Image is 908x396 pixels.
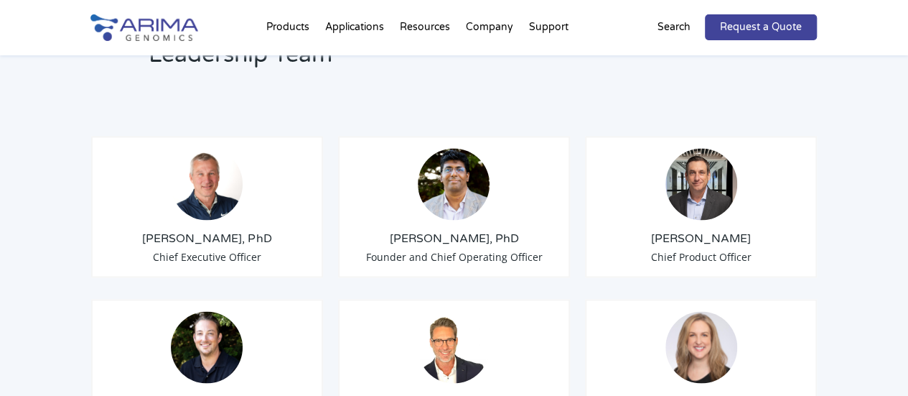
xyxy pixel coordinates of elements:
[597,231,805,247] h3: [PERSON_NAME]
[657,18,691,37] p: Search
[365,249,542,263] span: Founder and Chief Operating Officer
[665,148,737,220] img: Chris-Roberts.jpg
[103,231,312,247] h3: [PERSON_NAME], PhD
[418,311,490,383] img: David-Duvall-Headshot.jpg
[171,311,243,383] img: Anthony-Schmitt_Arima-Genomics.png
[149,39,626,82] h2: Leadership Team
[418,148,490,220] img: Sid-Selvaraj_Arima-Genomics.png
[153,249,261,263] span: Chief Executive Officer
[665,311,737,383] img: 19364919-cf75-45a2-a608-1b8b29f8b955.jpg
[90,14,198,41] img: Arima-Genomics-logo
[651,249,752,263] span: Chief Product Officer
[171,148,243,220] img: Tom-Willis.jpg
[350,231,558,247] h3: [PERSON_NAME], PhD
[705,14,817,40] a: Request a Quote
